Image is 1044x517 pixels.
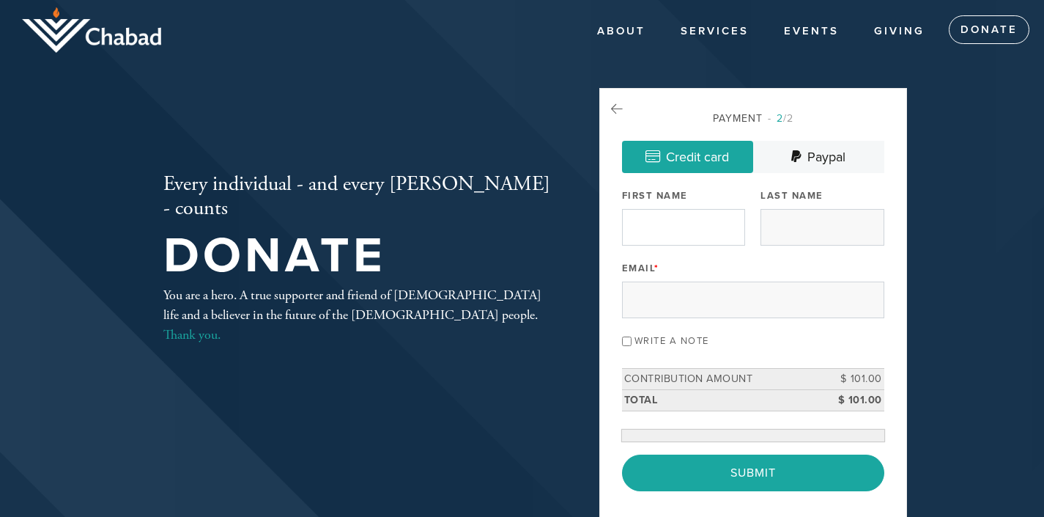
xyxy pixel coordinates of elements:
input: Submit [622,455,884,491]
td: $ 101.00 [818,369,884,390]
label: Email [622,262,659,275]
span: This field is required. [654,263,659,274]
a: Events [773,18,850,45]
a: Thank you. [163,326,221,343]
a: Giving [863,18,936,45]
div: Payment [622,111,884,126]
h1: Donate [163,232,552,280]
h2: Every individual - and every [PERSON_NAME] - counts [163,172,552,221]
a: Donate [949,15,1029,45]
td: Total [622,389,818,411]
img: logo_half.png [22,7,161,53]
label: Write a note [634,335,709,347]
span: /2 [768,112,793,125]
label: First Name [622,189,688,202]
label: Last Name [760,189,823,202]
div: You are a hero. A true supporter and friend of [DEMOGRAPHIC_DATA] life and a believer in the futu... [163,285,552,345]
a: Credit card [622,141,753,173]
a: About [586,18,656,45]
td: Contribution Amount [622,369,818,390]
span: 2 [777,112,783,125]
a: Services [670,18,760,45]
td: $ 101.00 [818,389,884,411]
a: Paypal [753,141,884,173]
